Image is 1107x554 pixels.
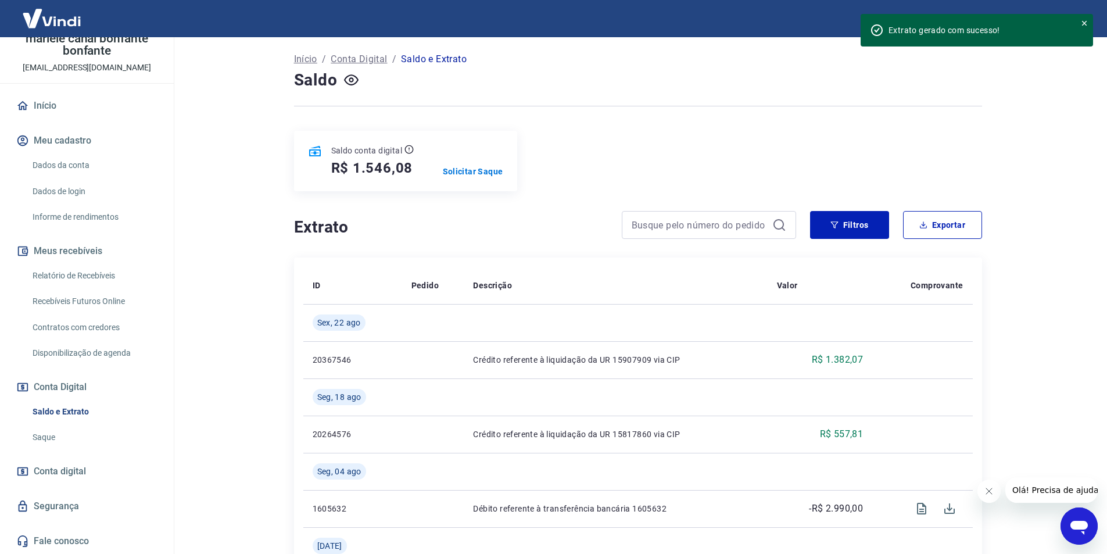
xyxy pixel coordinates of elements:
[911,280,963,291] p: Comprovante
[14,238,160,264] button: Meus recebíveis
[317,540,342,552] span: [DATE]
[820,427,864,441] p: R$ 557,81
[14,374,160,400] button: Conta Digital
[28,264,160,288] a: Relatório de Recebíveis
[7,8,98,17] span: Olá! Precisa de ajuda?
[14,1,89,36] img: Vindi
[28,153,160,177] a: Dados da conta
[908,495,936,523] span: Visualizar
[14,459,160,484] a: Conta digital
[313,280,321,291] p: ID
[889,24,1066,36] div: Extrato gerado com sucesso!
[14,128,160,153] button: Meu cadastro
[977,480,1001,503] iframe: Fechar mensagem
[936,495,963,523] span: Download
[9,33,164,57] p: mariele canal bonfante bonfante
[317,466,361,477] span: Seg, 04 ago
[28,205,160,229] a: Informe de rendimentos
[322,52,326,66] p: /
[473,428,758,440] p: Crédito referente à liquidação da UR 15817860 via CIP
[1061,507,1098,545] iframe: Botão para abrir a janela de mensagens
[28,426,160,449] a: Saque
[28,180,160,203] a: Dados de login
[313,428,393,440] p: 20264576
[313,503,393,514] p: 1605632
[34,463,86,480] span: Conta digital
[317,391,361,403] span: Seg, 18 ago
[14,528,160,554] a: Fale conosco
[331,145,403,156] p: Saldo conta digital
[331,52,387,66] a: Conta Digital
[14,494,160,519] a: Segurança
[331,159,413,177] h5: R$ 1.546,08
[443,166,503,177] a: Solicitar Saque
[14,93,160,119] a: Início
[392,52,396,66] p: /
[28,289,160,313] a: Recebíveis Futuros Online
[411,280,439,291] p: Pedido
[777,280,798,291] p: Valor
[317,317,361,328] span: Sex, 22 ago
[903,211,982,239] button: Exportar
[294,216,608,239] h4: Extrato
[810,211,889,239] button: Filtros
[473,354,758,366] p: Crédito referente à liquidação da UR 15907909 via CIP
[294,69,338,92] h4: Saldo
[401,52,467,66] p: Saldo e Extrato
[632,216,768,234] input: Busque pelo número do pedido
[473,280,512,291] p: Descrição
[28,316,160,339] a: Contratos com credores
[28,400,160,424] a: Saldo e Extrato
[812,353,863,367] p: R$ 1.382,07
[313,354,393,366] p: 20367546
[23,62,151,74] p: [EMAIL_ADDRESS][DOMAIN_NAME]
[1005,477,1098,503] iframe: Mensagem da empresa
[294,52,317,66] a: Início
[1051,8,1093,30] button: Sair
[473,503,758,514] p: Débito referente à transferência bancária 1605632
[809,502,863,516] p: -R$ 2.990,00
[28,341,160,365] a: Disponibilização de agenda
